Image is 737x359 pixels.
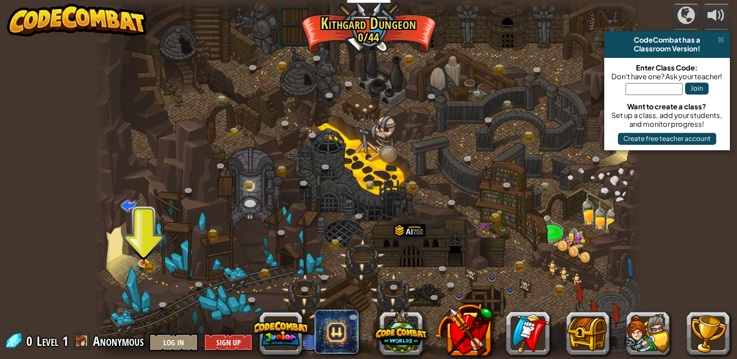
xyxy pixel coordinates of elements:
[610,72,724,81] div: Don't have one? Ask your teacher!
[140,251,148,257] img: portrait.png
[204,333,253,351] button: Sign Up
[7,4,147,37] img: CodeCombat - Learn how to code by playing a game
[26,332,36,350] span: 0
[235,125,241,130] img: portrait.png
[609,44,726,53] div: Classroom Version!
[610,111,724,128] div: Set up a class, add your students, and monitor progress!
[37,332,58,350] span: Level
[703,4,730,30] button: Adjust volume
[609,36,726,44] div: CodeCombat has a
[673,4,700,30] button: Campaigns
[137,243,150,264] img: level-banner-unlock.png
[337,236,343,241] img: portrait.png
[610,102,724,111] div: Want to create a class?
[62,332,68,350] span: 1
[149,333,198,351] button: Log In
[685,83,709,95] button: Join
[497,210,503,215] img: portrait.png
[610,63,724,72] div: Enter Class Code:
[93,332,144,350] span: Anonymous
[618,133,716,145] button: Create free teacher account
